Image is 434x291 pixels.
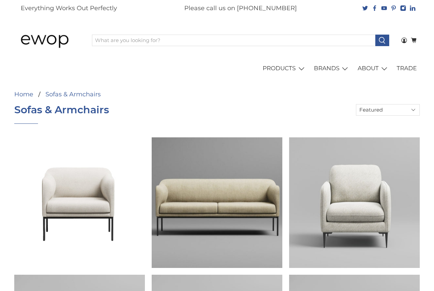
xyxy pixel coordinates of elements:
img: Annecy Armchair [289,137,420,268]
input: What are you looking for? [92,35,376,46]
p: Please call us on [PHONE_NUMBER] [184,4,297,13]
a: Sofas & Armchairs [45,91,101,97]
nav: main navigation [14,59,421,78]
img: Onyar Armchair [14,137,145,268]
nav: breadcrumbs [14,91,172,97]
h1: Sofas & Armchairs [14,104,109,116]
a: Home [14,91,33,97]
a: BRANDS [310,59,354,78]
img: Onyar Three Seater Medium Sofa [152,137,282,268]
p: Everything Works Out Perfectly [21,4,117,13]
a: TRADE [393,59,421,78]
a: ABOUT [354,59,393,78]
a: PRODUCTS [259,59,310,78]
